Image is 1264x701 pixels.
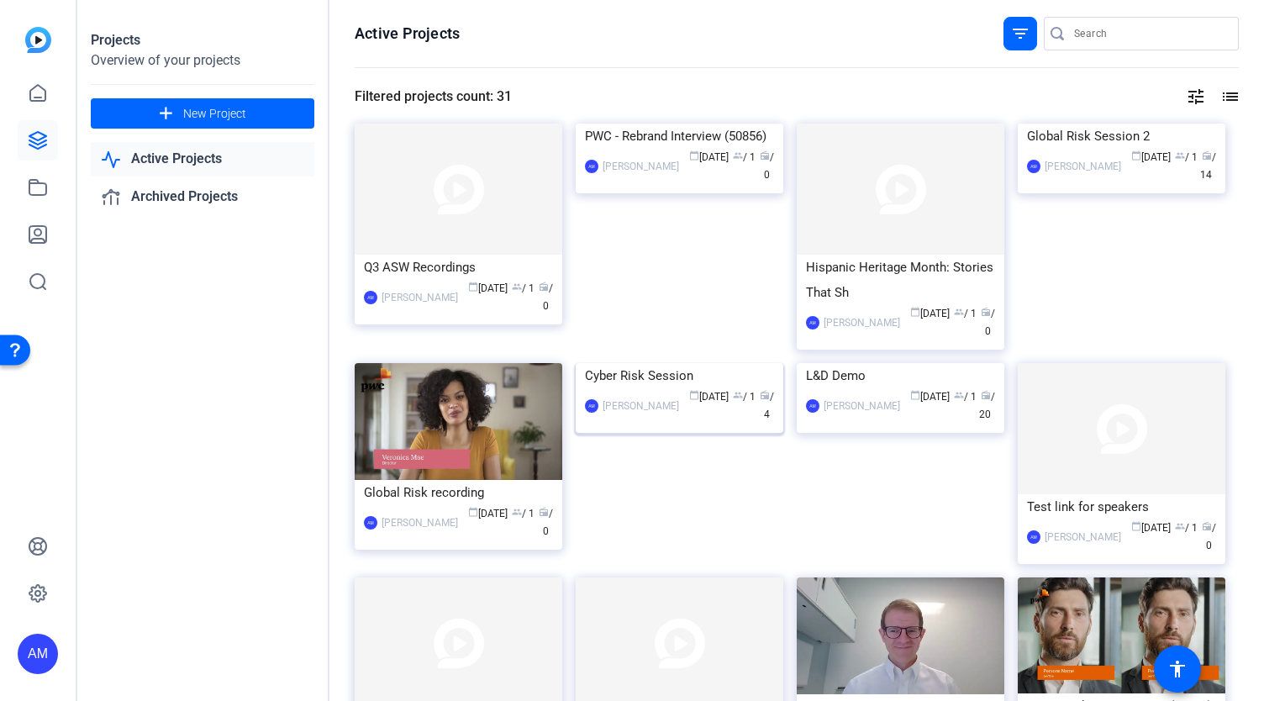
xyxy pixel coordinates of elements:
[1186,87,1206,107] mat-icon: tune
[512,507,522,517] span: group
[824,398,900,414] div: [PERSON_NAME]
[1202,150,1212,161] span: radio
[355,24,460,44] h1: Active Projects
[1010,24,1030,44] mat-icon: filter_list
[806,316,819,329] div: AM
[954,307,964,317] span: group
[910,308,950,319] span: [DATE]
[91,30,314,50] div: Projects
[1045,529,1121,546] div: [PERSON_NAME]
[981,307,991,317] span: radio
[91,142,314,177] a: Active Projects
[355,87,512,107] div: Filtered projects count: 31
[512,282,535,294] span: / 1
[364,516,377,530] div: AM
[979,391,995,420] span: / 20
[806,363,995,388] div: L&D Demo
[1074,24,1225,44] input: Search
[760,391,774,420] span: / 4
[364,480,553,505] div: Global Risk recording
[954,308,977,319] span: / 1
[1175,522,1198,534] span: / 1
[382,514,458,531] div: [PERSON_NAME]
[733,151,756,163] span: / 1
[539,282,553,312] span: / 0
[954,391,977,403] span: / 1
[910,390,920,400] span: calendar_today
[760,390,770,400] span: radio
[1175,150,1185,161] span: group
[1027,160,1040,173] div: AM
[733,150,743,161] span: group
[468,282,478,292] span: calendar_today
[910,307,920,317] span: calendar_today
[539,282,549,292] span: radio
[585,399,598,413] div: AM
[1202,521,1212,531] span: radio
[733,391,756,403] span: / 1
[155,103,176,124] mat-icon: add
[512,508,535,519] span: / 1
[585,124,774,149] div: PWC - Rebrand Interview (50856)
[981,308,995,337] span: / 0
[468,507,478,517] span: calendar_today
[981,390,991,400] span: radio
[25,27,51,53] img: blue-gradient.svg
[1131,151,1171,163] span: [DATE]
[382,289,458,306] div: [PERSON_NAME]
[585,160,598,173] div: AM
[760,151,774,181] span: / 0
[183,105,246,123] span: New Project
[1202,522,1216,551] span: / 0
[512,282,522,292] span: group
[689,150,699,161] span: calendar_today
[1131,521,1141,531] span: calendar_today
[806,255,995,305] div: Hispanic Heritage Month: Stories That Sh
[689,391,729,403] span: [DATE]
[364,291,377,304] div: AM
[468,282,508,294] span: [DATE]
[954,390,964,400] span: group
[603,158,679,175] div: [PERSON_NAME]
[18,634,58,674] div: AM
[1200,151,1216,181] span: / 14
[1027,530,1040,544] div: AM
[539,507,549,517] span: radio
[760,150,770,161] span: radio
[91,180,314,214] a: Archived Projects
[364,255,553,280] div: Q3 ASW Recordings
[733,390,743,400] span: group
[468,508,508,519] span: [DATE]
[1131,150,1141,161] span: calendar_today
[1219,87,1239,107] mat-icon: list
[824,314,900,331] div: [PERSON_NAME]
[1131,522,1171,534] span: [DATE]
[1027,494,1216,519] div: Test link for speakers
[1045,158,1121,175] div: [PERSON_NAME]
[1175,151,1198,163] span: / 1
[689,390,699,400] span: calendar_today
[689,151,729,163] span: [DATE]
[910,391,950,403] span: [DATE]
[585,363,774,388] div: Cyber Risk Session
[91,98,314,129] button: New Project
[1027,124,1216,149] div: Global Risk Session 2
[91,50,314,71] div: Overview of your projects
[539,508,553,537] span: / 0
[1167,659,1188,679] mat-icon: accessibility
[806,399,819,413] div: AM
[603,398,679,414] div: [PERSON_NAME]
[1175,521,1185,531] span: group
